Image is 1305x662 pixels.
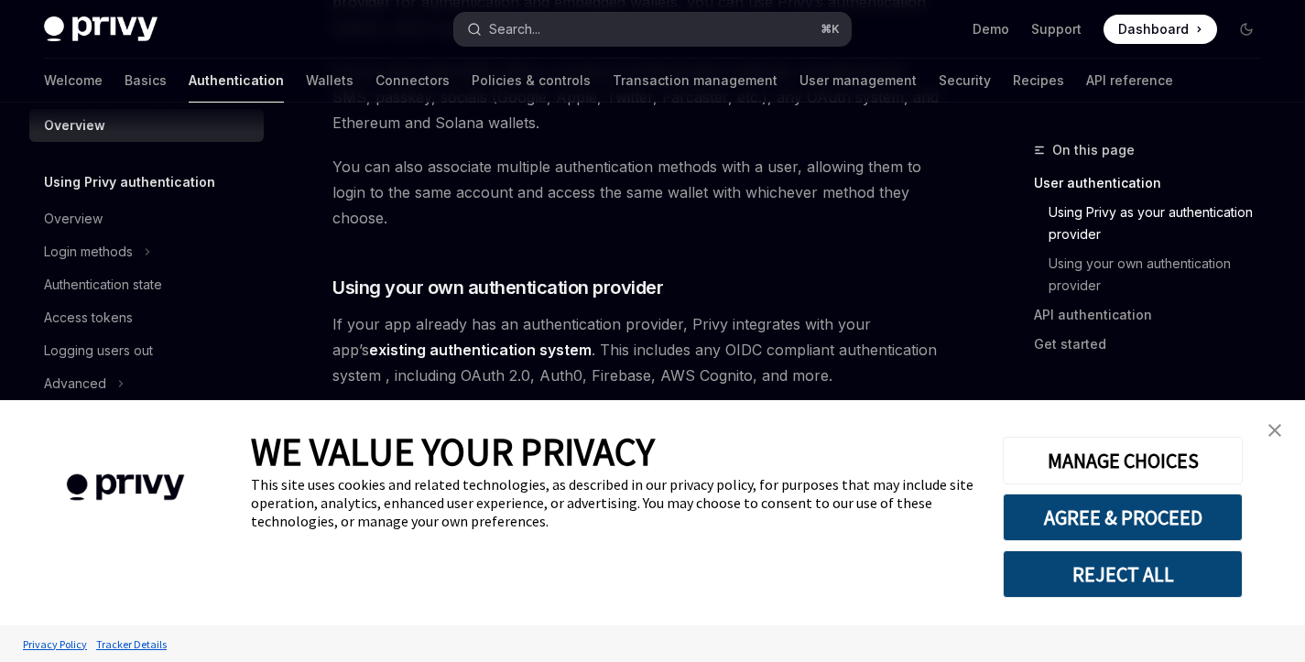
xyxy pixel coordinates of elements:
button: Toggle Login methods section [29,235,264,268]
div: Access tokens [44,307,133,329]
a: Privacy Policy [18,628,92,660]
a: close banner [1256,412,1293,449]
span: WE VALUE YOUR PRIVACY [251,428,655,475]
a: Authentication [189,59,284,103]
div: Logging users out [44,340,153,362]
a: Using Privy as your authentication provider [1034,198,1276,249]
a: Support [1031,20,1082,38]
div: This site uses cookies and related technologies, as described in our privacy policy, for purposes... [251,475,975,530]
button: Toggle Advanced section [29,367,264,400]
a: Logging users out [29,334,264,367]
span: You can also associate multiple authentication methods with a user, allowing them to login to the... [332,154,950,231]
img: close banner [1268,424,1281,437]
a: API reference [1086,59,1173,103]
div: Login methods [44,241,133,263]
a: Authentication state [29,268,264,301]
a: Dashboard [1104,15,1217,44]
span: ⌘ K [821,22,840,37]
a: Overview [29,202,264,235]
div: Overview [44,208,103,230]
a: Access tokens [29,301,264,334]
button: MANAGE CHOICES [1003,437,1243,484]
div: Advanced [44,373,106,395]
a: Recipes [1013,59,1064,103]
a: User authentication [1034,168,1276,198]
a: Tracker Details [92,628,171,660]
img: company logo [27,448,223,527]
span: On this page [1052,139,1135,161]
button: REJECT ALL [1003,550,1243,598]
span: Dashboard [1118,20,1189,38]
a: Security [939,59,991,103]
button: Toggle dark mode [1232,15,1261,44]
a: Transaction management [613,59,778,103]
a: existing authentication system [369,341,592,360]
h5: Using Privy authentication [44,171,215,193]
span: Using your own authentication provider [332,275,663,300]
a: Using your own authentication provider [1034,249,1276,300]
div: Search... [489,18,540,40]
a: Connectors [375,59,450,103]
button: AGREE & PROCEED [1003,494,1243,541]
a: Basics [125,59,167,103]
button: Open search [454,13,850,46]
span: If your app already has an authentication provider, Privy integrates with your app’s . This inclu... [332,311,950,388]
a: User management [799,59,917,103]
a: API authentication [1034,300,1276,330]
a: Get started [1034,330,1276,359]
a: Policies & controls [472,59,591,103]
div: Authentication state [44,274,162,296]
a: Demo [973,20,1009,38]
img: dark logo [44,16,158,42]
a: Wallets [306,59,353,103]
a: Welcome [44,59,103,103]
